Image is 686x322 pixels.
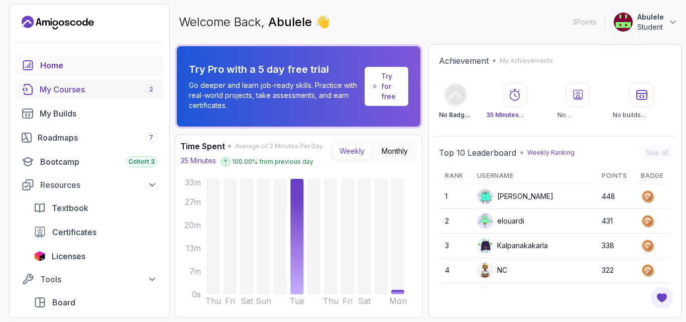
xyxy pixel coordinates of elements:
[180,140,225,152] h3: Time Spent
[478,189,493,204] img: default monster avatar
[381,71,400,101] a: Try for free
[471,168,596,184] th: Username
[614,13,633,32] img: user profile image
[478,263,493,278] img: user profile image
[52,202,88,214] span: Textbook
[256,296,271,306] tspan: Sun
[389,296,407,306] tspan: Mon
[439,258,471,283] td: 4
[40,59,157,71] div: Home
[613,12,678,32] button: user profile imageAbuleleStudent
[189,62,361,76] p: Try Pro with a 5 day free trial
[439,234,471,258] td: 3
[185,197,201,207] tspan: 27m
[186,243,201,253] tspan: 13m
[439,283,471,307] td: 5
[342,296,353,306] tspan: Fri
[38,132,157,144] div: Roadmaps
[477,213,524,229] div: elouardi
[129,158,155,166] span: Cohort 3
[290,296,304,306] tspan: Tue
[28,292,163,312] a: board
[596,209,635,234] td: 431
[40,179,157,191] div: Resources
[179,14,330,30] p: Welcome Back,
[16,79,163,99] a: courses
[28,246,163,266] a: licenses
[477,238,548,254] div: Kalpanakakarla
[225,296,235,306] tspan: Fri
[16,270,163,288] button: Tools
[192,289,201,299] tspan: 0s
[34,251,46,261] img: jetbrains icon
[235,142,323,150] span: Average of 3 Minutes Per Day
[613,111,671,119] p: No builds completed
[40,108,157,120] div: My Builds
[189,266,201,276] tspan: 7m
[486,111,543,119] p: Watched
[486,111,524,119] span: 35 Minutes
[323,296,338,306] tspan: Thu
[439,147,516,159] h2: Top 10 Leaderboard
[478,238,493,253] img: default monster avatar
[358,296,371,306] tspan: Sat
[637,12,664,22] p: Abulele
[16,128,163,148] a: roadmaps
[477,287,525,303] div: IssaKass
[439,111,472,119] p: No Badge :(
[477,188,553,204] div: [PERSON_NAME]
[16,103,163,124] a: builds
[185,177,201,187] tspan: 33m
[635,168,671,184] th: Badge
[184,220,201,230] tspan: 20m
[439,184,471,209] td: 1
[149,134,153,142] span: 7
[375,143,414,160] button: Monthly
[268,15,315,29] span: Abulele
[637,22,664,32] p: Student
[40,83,157,95] div: My Courses
[478,287,493,302] img: user profile image
[16,55,163,75] a: home
[40,273,157,285] div: Tools
[527,149,575,157] p: Weekly Ranking
[232,158,313,166] p: 100.00 % from previous day
[189,80,361,111] p: Go deeper and learn job-ready skills. Practice with real-world projects, take assessments, and ea...
[16,176,163,194] button: Resources
[439,55,489,67] h2: Achievement
[478,213,493,229] img: default monster avatar
[500,57,553,65] p: My Achievements
[596,234,635,258] td: 338
[333,143,371,160] button: Weekly
[16,152,163,172] a: bootcamp
[241,296,254,306] tspan: Sat
[180,156,216,166] p: 35 Minutes
[314,13,332,31] span: 👋
[52,250,85,262] span: Licenses
[477,262,507,278] div: NC
[596,258,635,283] td: 322
[643,146,671,160] button: See all
[22,15,94,31] a: Landing page
[596,283,635,307] td: 298
[205,296,221,306] tspan: Thu
[52,226,96,238] span: Certificates
[52,296,75,308] span: Board
[439,209,471,234] td: 2
[28,222,163,242] a: certificates
[650,286,674,310] button: Open Feedback Button
[573,17,597,27] p: 3 Points
[365,67,408,106] a: Try for free
[439,168,471,184] th: Rank
[28,198,163,218] a: textbook
[596,184,635,209] td: 448
[596,168,635,184] th: Points
[557,111,599,119] p: No certificates
[40,156,157,168] div: Bootcamp
[149,85,153,93] span: 2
